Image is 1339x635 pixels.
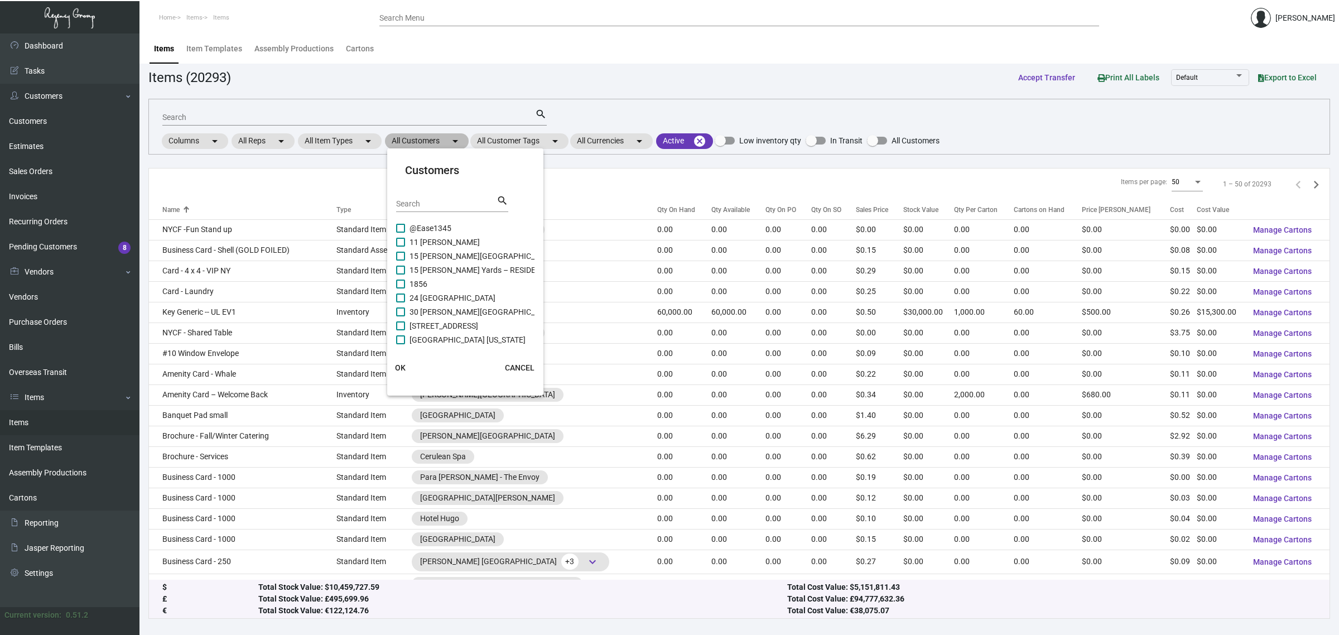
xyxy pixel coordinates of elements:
[410,249,609,263] span: 15 [PERSON_NAME][GEOGRAPHIC_DATA] – RESIDENCES
[505,363,534,372] span: CANCEL
[410,263,588,277] span: 15 [PERSON_NAME] Yards – RESIDENCES - Inactive
[66,609,88,621] div: 0.51.2
[4,609,61,621] div: Current version:
[395,363,406,372] span: OK
[410,319,478,333] span: [STREET_ADDRESS]
[410,277,427,291] span: 1856
[496,358,543,378] button: CANCEL
[410,333,526,347] span: [GEOGRAPHIC_DATA] [US_STATE]
[410,222,451,235] span: @Ease1345
[497,194,508,208] mat-icon: search
[383,358,418,378] button: OK
[405,162,526,179] mat-card-title: Customers
[410,235,480,249] span: 11 [PERSON_NAME]
[410,291,495,305] span: 24 [GEOGRAPHIC_DATA]
[410,305,600,319] span: 30 [PERSON_NAME][GEOGRAPHIC_DATA] - Residences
